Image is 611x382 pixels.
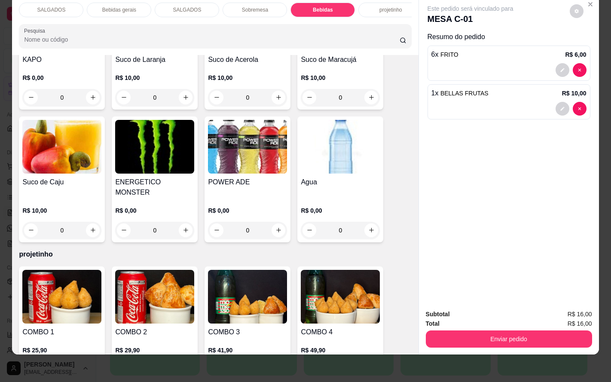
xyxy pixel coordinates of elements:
strong: Total [426,320,440,327]
img: product-image [208,270,287,324]
h4: COMBO 4 [301,327,380,337]
button: decrease-product-quantity [117,91,131,104]
p: R$ 49,90 [301,346,380,354]
img: product-image [22,270,101,324]
p: R$ 0,00 [208,206,287,215]
input: Pesquisa [24,35,399,44]
h4: Suco de Caju [22,177,101,187]
button: decrease-product-quantity [556,63,569,77]
h4: Suco de Acerola [208,55,287,65]
p: MESA C-01 [428,13,513,25]
button: Enviar pedido [426,330,592,348]
p: R$ 10,00 [115,73,194,82]
p: R$ 10,00 [208,73,287,82]
img: product-image [301,270,380,324]
p: Este pedido será vinculado para [428,4,513,13]
p: projetinho [379,6,402,13]
p: Bebidas [313,6,333,13]
button: increase-product-quantity [364,91,378,104]
span: R$ 16,00 [568,319,592,328]
button: decrease-product-quantity [573,63,587,77]
button: increase-product-quantity [86,223,100,237]
img: product-image [208,120,287,174]
button: decrease-product-quantity [24,223,38,237]
span: FRITO [440,51,458,58]
p: R$ 25,90 [22,346,101,354]
img: product-image [115,270,194,324]
h4: COMBO 2 [115,327,194,337]
p: R$ 41,90 [208,346,287,354]
h4: Suco de Laranja [115,55,194,65]
p: R$ 0,00 [115,206,194,215]
h4: KAPO [22,55,101,65]
h4: COMBO 3 [208,327,287,337]
img: product-image [301,120,380,174]
h4: Suco de Maracujá [301,55,380,65]
button: increase-product-quantity [272,91,285,104]
p: R$ 10,00 [22,206,101,215]
button: decrease-product-quantity [570,4,584,18]
p: SALGADOS [37,6,65,13]
p: R$ 0,00 [301,206,380,215]
p: Sobremesa [242,6,268,13]
p: Resumo do pedido [428,32,590,42]
button: decrease-product-quantity [302,91,316,104]
p: R$ 29,90 [115,346,194,354]
span: R$ 16,00 [568,309,592,319]
h4: Agua [301,177,380,187]
span: BELLAS FRUTAS [440,90,489,97]
p: R$ 0,00 [22,73,101,82]
strong: Subtotal [426,311,450,318]
p: Bebidas gerais [102,6,136,13]
p: 1 x [431,88,489,98]
button: decrease-product-quantity [210,91,223,104]
p: projetinho [19,249,411,260]
label: Pesquisa [24,27,48,34]
button: decrease-product-quantity [556,102,569,116]
h4: POWER ADE [208,177,287,187]
p: R$ 10,00 [301,73,380,82]
button: decrease-product-quantity [573,102,587,116]
p: R$ 6,00 [565,50,587,59]
img: product-image [115,120,194,174]
h4: ENERGETICO MONSTER [115,177,194,198]
img: product-image [22,120,101,174]
p: SALGADOS [173,6,201,13]
button: increase-product-quantity [179,91,192,104]
h4: COMBO 1 [22,327,101,337]
p: R$ 10,00 [562,89,587,98]
p: 6 x [431,49,458,60]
